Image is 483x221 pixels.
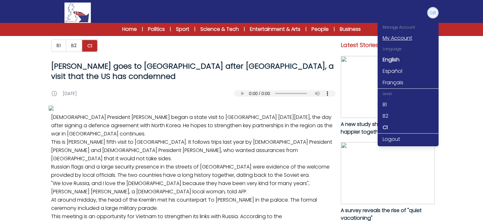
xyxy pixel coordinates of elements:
[341,56,435,118] img: VYW2h7pdeIbP9ijl4oka4Qvs8qwLtXdvkmbJeXDB.jpg
[170,26,171,32] span: |
[49,106,338,111] img: UKzxiFFg4LAzkI47mo0kppktz9WvGe2nxT7aiYJX.jpg
[340,25,361,33] a: Business
[51,61,336,81] h1: [PERSON_NAME] goes to [GEOGRAPHIC_DATA] after [GEOGRAPHIC_DATA], a visit that the US has condemned
[45,3,111,23] a: Logo
[378,32,439,44] a: My Account
[200,25,239,33] a: Science & Tech
[378,99,439,110] a: B1
[51,39,66,52] button: B1
[428,8,438,18] img: Giovanni Luca Biundo
[82,39,98,52] button: C1
[66,39,82,52] button: B2
[378,66,439,77] a: Español
[64,3,91,23] img: Logo
[312,25,329,33] a: People
[378,44,439,54] div: Language
[341,56,435,136] a: A new study shows that people are happier together
[148,25,165,33] a: Politics
[244,26,245,32] span: |
[63,90,77,97] p: [DATE]
[51,39,66,52] a: B1
[378,110,439,122] a: B2
[378,89,439,99] div: Level
[341,41,435,50] p: Latest Stories
[378,122,439,133] a: C1
[334,26,335,32] span: |
[305,26,306,32] span: |
[341,142,435,204] img: QhWULnkc4IPTk6pyHwwILdIH2in6RfYtkufb7Bsd.jpg
[176,25,189,33] a: Sport
[66,39,82,52] a: B2
[194,26,195,32] span: |
[378,134,439,145] a: Logout
[378,77,439,88] a: Français
[234,90,336,97] audio: Your browser does not support the audio element.
[122,25,137,33] a: Home
[341,121,428,135] span: A new study shows that people are happier together
[142,26,143,32] span: |
[378,22,439,32] div: Manage Account
[250,25,300,33] a: Entertainment & Arts
[378,54,439,66] a: English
